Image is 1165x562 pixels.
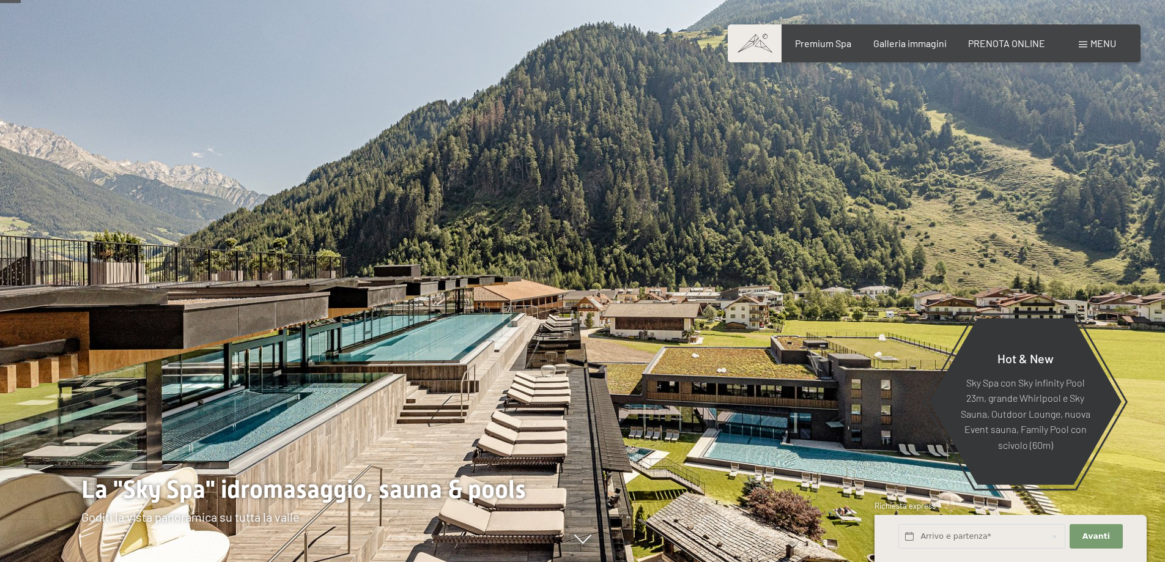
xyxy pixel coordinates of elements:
[1070,524,1122,549] button: Avanti
[1082,531,1110,542] span: Avanti
[928,317,1122,486] a: Hot & New Sky Spa con Sky infinity Pool 23m, grande Whirlpool e Sky Sauna, Outdoor Lounge, nuova ...
[873,37,947,49] a: Galleria immagini
[997,350,1054,365] span: Hot & New
[795,37,851,49] a: Premium Spa
[968,37,1045,49] a: PRENOTA ONLINE
[959,374,1092,453] p: Sky Spa con Sky infinity Pool 23m, grande Whirlpool e Sky Sauna, Outdoor Lounge, nuova Event saun...
[875,501,936,511] span: Richiesta express
[1090,37,1116,49] span: Menu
